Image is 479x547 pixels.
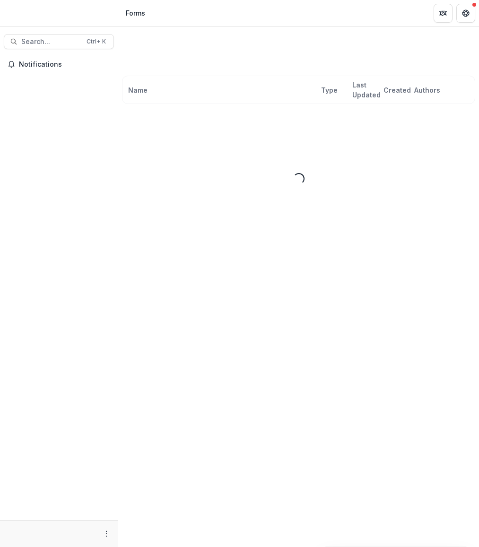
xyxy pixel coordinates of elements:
button: Search... [4,34,114,49]
span: Authors [414,85,440,95]
button: Get Help [456,4,475,23]
span: Type [321,85,338,95]
span: Search... [21,38,81,46]
button: Partners [434,4,453,23]
div: Ctrl + K [85,36,108,47]
span: Notifications [19,61,110,69]
span: Created [383,85,411,95]
span: Last Updated [352,80,381,100]
nav: breadcrumb [122,6,149,20]
span: Name [128,85,148,95]
button: More [101,528,112,539]
div: Forms [126,8,145,18]
button: Notifications [4,57,114,72]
